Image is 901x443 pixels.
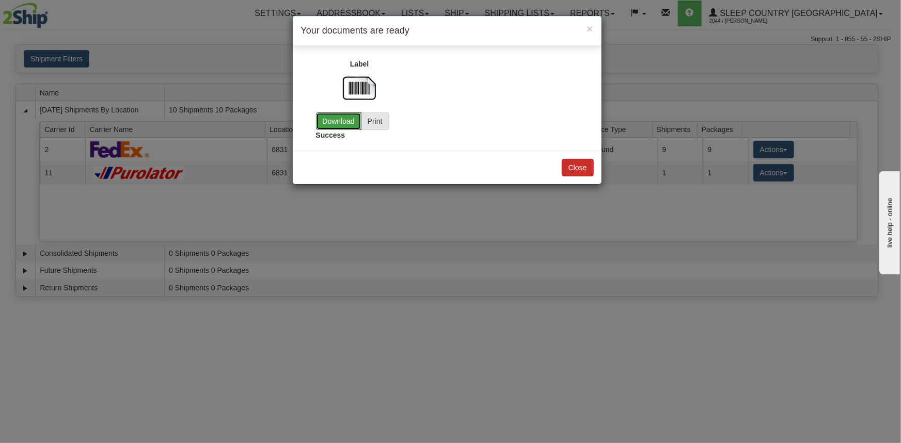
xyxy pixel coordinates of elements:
[350,59,369,69] label: Label
[301,24,593,38] h4: Your documents are ready
[877,169,900,274] iframe: chat widget
[587,23,593,34] button: Close
[587,23,593,35] span: ×
[316,112,361,130] a: Download
[316,130,345,140] label: Success
[8,9,96,17] div: live help - online
[361,112,389,130] button: Print
[562,159,594,176] button: Close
